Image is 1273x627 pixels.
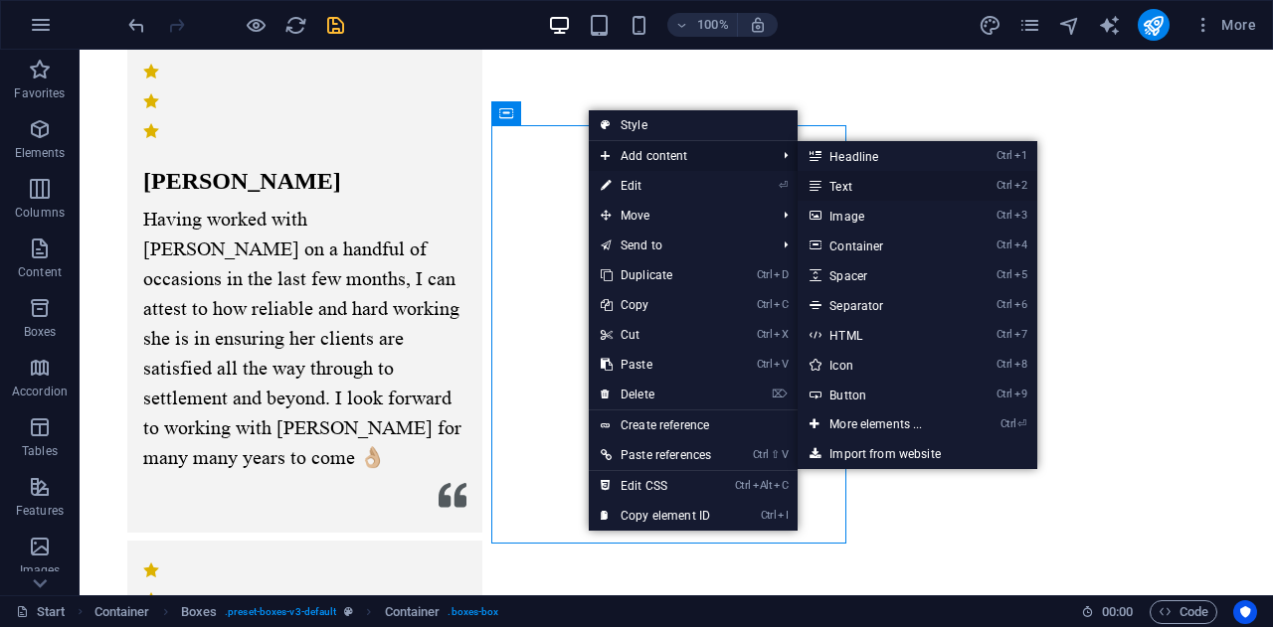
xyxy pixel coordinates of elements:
i: Pages (Ctrl+Alt+S) [1018,14,1041,37]
i: AI Writer [1098,14,1121,37]
a: CtrlXCut [589,320,723,350]
a: Ctrl1Headline [798,141,962,171]
button: text_generator [1098,13,1122,37]
a: CtrlAltCEdit CSS [589,471,723,501]
i: Ctrl [753,448,769,461]
i: Ctrl [997,238,1012,251]
a: Ctrl9Button [798,380,962,409]
a: CtrlCCopy [589,290,723,320]
span: Click to select. Double-click to edit [94,600,150,624]
a: Ctrl⏎More elements ... [798,409,962,439]
a: Ctrl6Separator [798,290,962,320]
i: Design (Ctrl+Alt+Y) [979,14,1001,37]
i: 5 [1014,268,1027,281]
a: ⏎Edit [589,171,723,201]
i: Ctrl [757,358,773,371]
h6: Session time [1081,600,1134,624]
span: More [1193,15,1256,35]
button: publish [1138,9,1170,41]
a: Ctrl7HTML [798,320,962,350]
i: 4 [1014,238,1027,251]
a: CtrlDDuplicate [589,260,723,290]
a: Ctrl3Image [798,201,962,231]
i: 6 [1014,298,1027,311]
p: Favorites [14,85,65,101]
a: Click to cancel selection. Double-click to open Pages [16,600,66,624]
p: Accordion [12,384,68,399]
a: Ctrl2Text [798,171,962,201]
a: Import from website [798,439,1036,469]
span: 00 00 [1102,600,1133,624]
i: Ctrl [1000,417,1016,430]
i: This element is a customizable preset [344,606,353,617]
nav: breadcrumb [94,600,499,624]
p: Boxes [24,324,57,340]
a: Style [589,110,798,140]
a: ⌦Delete [589,380,723,409]
p: Images [20,562,61,578]
button: 100% [667,13,738,37]
i: X [774,328,788,341]
a: Send to [589,231,768,260]
i: Ctrl [757,328,773,341]
button: Usercentrics [1233,600,1257,624]
i: Ctrl [761,509,777,522]
p: Columns [15,205,65,221]
button: undo [124,13,148,37]
a: CtrlVPaste [589,350,723,380]
i: Ctrl [997,388,1012,400]
i: Alt [753,479,773,492]
a: Ctrl8Icon [798,350,962,380]
i: Ctrl [735,479,751,492]
i: 1 [1014,149,1027,162]
i: Ctrl [757,268,773,281]
a: Create reference [589,410,798,440]
i: C [774,298,788,311]
i: Undo: Delete elements (Ctrl+Z) [125,14,148,37]
i: ⏎ [779,179,788,192]
i: D [774,268,788,281]
button: navigator [1058,13,1082,37]
button: pages [1018,13,1042,37]
i: Ctrl [997,268,1012,281]
i: 9 [1014,388,1027,400]
span: . preset-boxes-v3-default [225,600,336,624]
a: CtrlICopy element ID [589,501,723,531]
i: 2 [1014,179,1027,192]
button: reload [283,13,307,37]
i: Ctrl [997,149,1012,162]
a: Ctrl5Spacer [798,260,962,290]
i: Ctrl [997,328,1012,341]
i: Ctrl [997,179,1012,192]
span: . boxes-box [448,600,498,624]
button: Code [1150,600,1217,624]
i: ⇧ [771,448,780,461]
p: Content [18,264,62,280]
i: 8 [1014,358,1027,371]
i: 7 [1014,328,1027,341]
h6: 100% [697,13,729,37]
i: On resize automatically adjust zoom level to fit chosen device. [749,16,767,34]
p: Elements [15,145,66,161]
span: Move [589,201,768,231]
i: ⌦ [772,388,788,400]
span: : [1116,604,1119,619]
p: Features [16,503,64,519]
i: Navigator [1058,14,1081,37]
i: Ctrl [997,209,1012,222]
span: Click to select. Double-click to edit [181,600,217,624]
button: save [323,13,347,37]
span: Add content [589,141,768,171]
i: V [774,358,788,371]
i: ⏎ [1017,417,1026,430]
a: Ctrl4Container [798,231,962,260]
i: V [782,448,788,461]
i: Publish [1142,14,1165,37]
button: More [1185,9,1264,41]
span: Click to select. Double-click to edit [385,600,441,624]
i: Ctrl [757,298,773,311]
i: 3 [1014,209,1027,222]
i: C [774,479,788,492]
a: Ctrl⇧VPaste references [589,440,723,470]
button: design [979,13,1002,37]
